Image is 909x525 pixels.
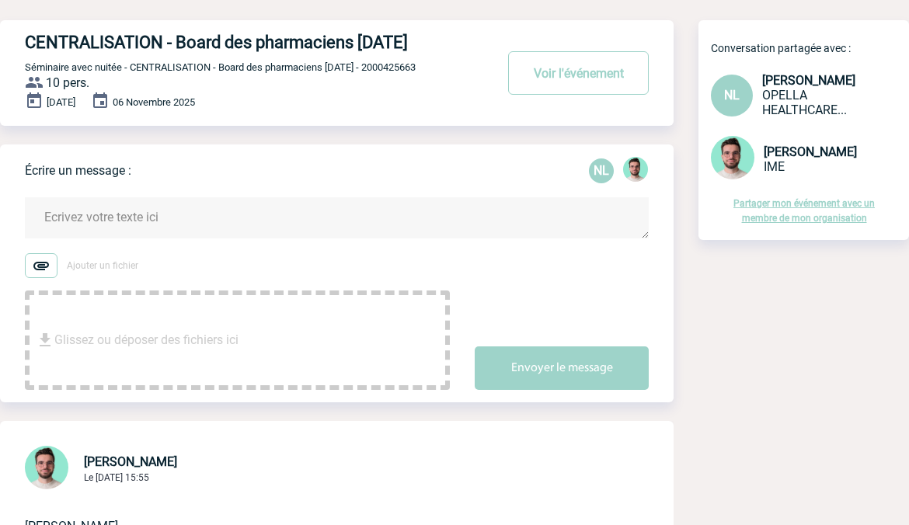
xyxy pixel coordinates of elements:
[623,157,648,182] img: 121547-2.png
[711,136,754,179] img: 121547-2.png
[36,331,54,349] img: file_download.svg
[762,73,855,88] span: [PERSON_NAME]
[113,96,195,108] span: 06 Novembre 2025
[25,163,131,178] p: Écrire un message :
[25,33,448,52] h4: CENTRALISATION - Board des pharmaciens [DATE]
[25,61,416,73] span: Séminaire avec nuitée - CENTRALISATION - Board des pharmaciens [DATE] - 2000425663
[46,75,89,90] span: 10 pers.
[762,88,847,117] span: OPELLA HEALTHCARE FRANCE SAS
[733,198,875,224] a: Partager mon événement avec un membre de mon organisation
[589,158,614,183] div: Nadia LOUZANI
[54,301,239,379] span: Glissez ou déposer des fichiers ici
[724,88,740,103] span: NL
[475,346,649,390] button: Envoyer le message
[589,158,614,183] p: NL
[764,144,857,159] span: [PERSON_NAME]
[47,96,75,108] span: [DATE]
[25,446,68,489] img: 121547-2.png
[764,159,785,174] span: IME
[508,51,649,95] button: Voir l'événement
[623,157,648,185] div: Benjamin ROLAND
[711,42,909,54] p: Conversation partagée avec :
[84,472,149,483] span: Le [DATE] 15:55
[84,454,177,469] span: [PERSON_NAME]
[67,260,138,271] span: Ajouter un fichier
